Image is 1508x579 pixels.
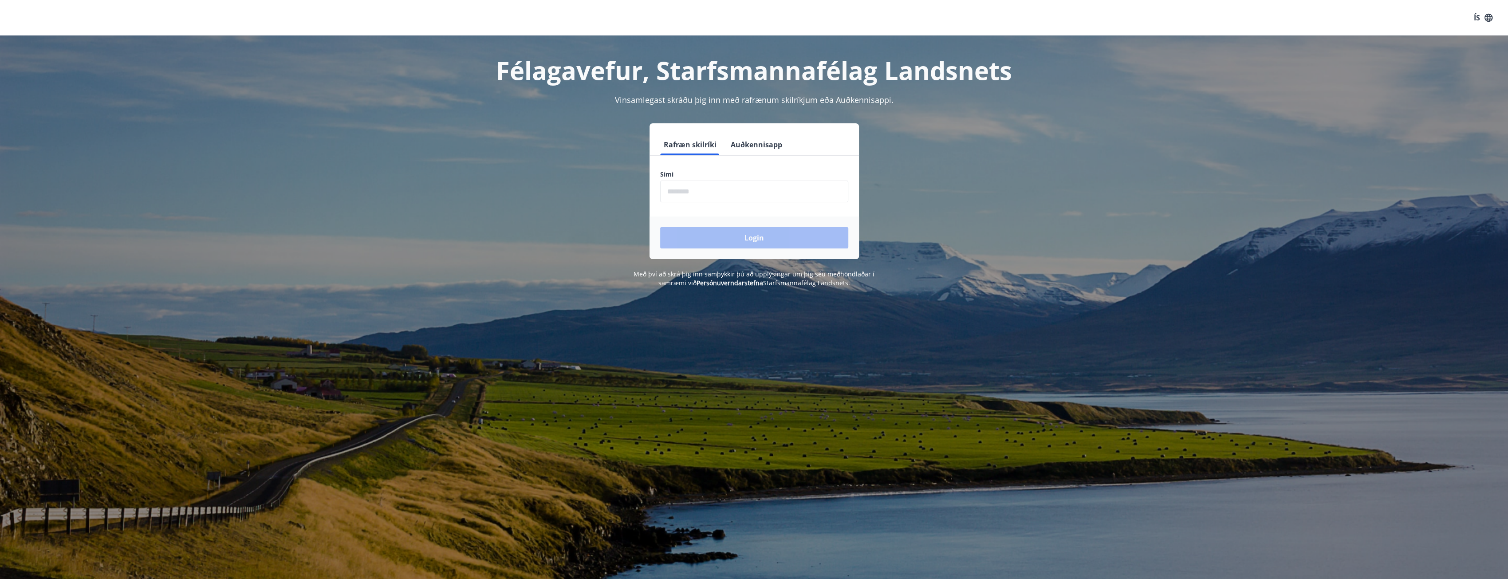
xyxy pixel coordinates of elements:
label: Sími [660,170,848,179]
a: Persónuverndarstefna [697,279,763,287]
span: Vinsamlegast skráðu þig inn með rafrænum skilríkjum eða Auðkennisappi. [615,95,894,105]
h1: Félagavefur, Starfsmannafélag Landsnets [445,53,1063,87]
button: Rafræn skilríki [660,134,720,155]
span: Með því að skrá þig inn samþykkir þú að upplýsingar um þig séu meðhöndlaðar í samræmi við Starfsm... [634,270,874,287]
button: Auðkennisapp [727,134,786,155]
button: ÍS [1469,10,1497,26]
